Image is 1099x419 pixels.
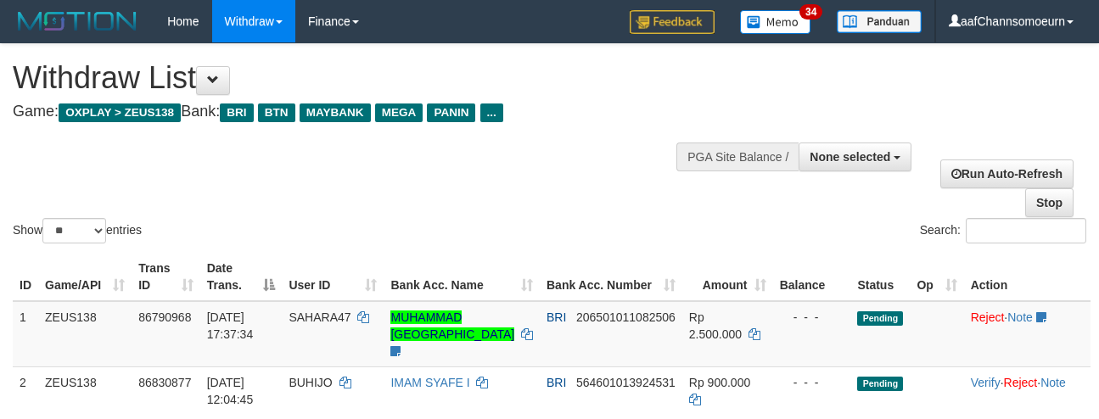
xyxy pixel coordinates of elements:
th: Trans ID: activate to sort column ascending [132,253,200,301]
th: Balance [773,253,851,301]
a: Verify [971,376,1001,389]
th: Game/API: activate to sort column ascending [38,253,132,301]
span: OXPLAY > ZEUS138 [59,103,181,122]
span: 34 [799,4,822,20]
img: Button%20Memo.svg [740,10,811,34]
td: 2 [13,366,38,415]
td: ZEUS138 [38,301,132,367]
th: Status [850,253,910,301]
th: Bank Acc. Name: activate to sort column ascending [384,253,540,301]
th: Date Trans.: activate to sort column descending [200,253,283,301]
img: MOTION_logo.png [13,8,142,34]
span: [DATE] 17:37:34 [207,310,254,341]
span: None selected [810,150,890,164]
th: ID [13,253,38,301]
span: Pending [857,311,903,326]
span: BTN [258,103,295,122]
h4: Game: Bank: [13,103,715,120]
span: Rp 2.500.000 [689,310,742,341]
span: MAYBANK [300,103,371,122]
span: 86830877 [138,376,191,389]
span: [DATE] 12:04:45 [207,376,254,406]
img: Feedback.jpg [630,10,715,34]
span: BUHIJO [289,376,332,389]
span: Rp 900.000 [689,376,750,389]
a: Reject [1004,376,1038,389]
label: Search: [920,218,1086,243]
th: Bank Acc. Number: activate to sort column ascending [540,253,682,301]
td: · · [964,366,1091,415]
span: 86790968 [138,310,191,324]
span: Copy 206501011082506 to clipboard [576,310,676,324]
td: 1 [13,301,38,367]
th: Op: activate to sort column ascending [910,253,963,301]
a: Reject [971,310,1005,324]
th: Amount: activate to sort column ascending [682,253,773,301]
th: User ID: activate to sort column ascending [282,253,384,301]
div: PGA Site Balance / [676,142,799,171]
a: Note [1040,376,1066,389]
span: BRI [547,310,566,324]
td: · [964,301,1091,367]
span: BRI [547,376,566,389]
a: Stop [1025,188,1074,217]
a: Note [1007,310,1033,324]
span: MEGA [375,103,423,122]
span: Copy 564601013924531 to clipboard [576,376,676,389]
span: BRI [220,103,253,122]
a: IMAM SYAFE I [390,376,469,389]
button: None selected [799,142,911,171]
div: - - - [780,374,844,391]
th: Action [964,253,1091,301]
select: Showentries [42,218,106,243]
a: Run Auto-Refresh [940,159,1074,188]
span: Pending [857,377,903,391]
img: panduan.png [837,10,922,33]
label: Show entries [13,218,142,243]
a: MUHAMMAD [GEOGRAPHIC_DATA] [390,310,514,341]
span: PANIN [427,103,475,122]
h1: Withdraw List [13,61,715,95]
input: Search: [966,218,1086,243]
span: SAHARA47 [289,310,350,324]
td: ZEUS138 [38,366,132,415]
div: - - - [780,309,844,326]
span: ... [480,103,503,122]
